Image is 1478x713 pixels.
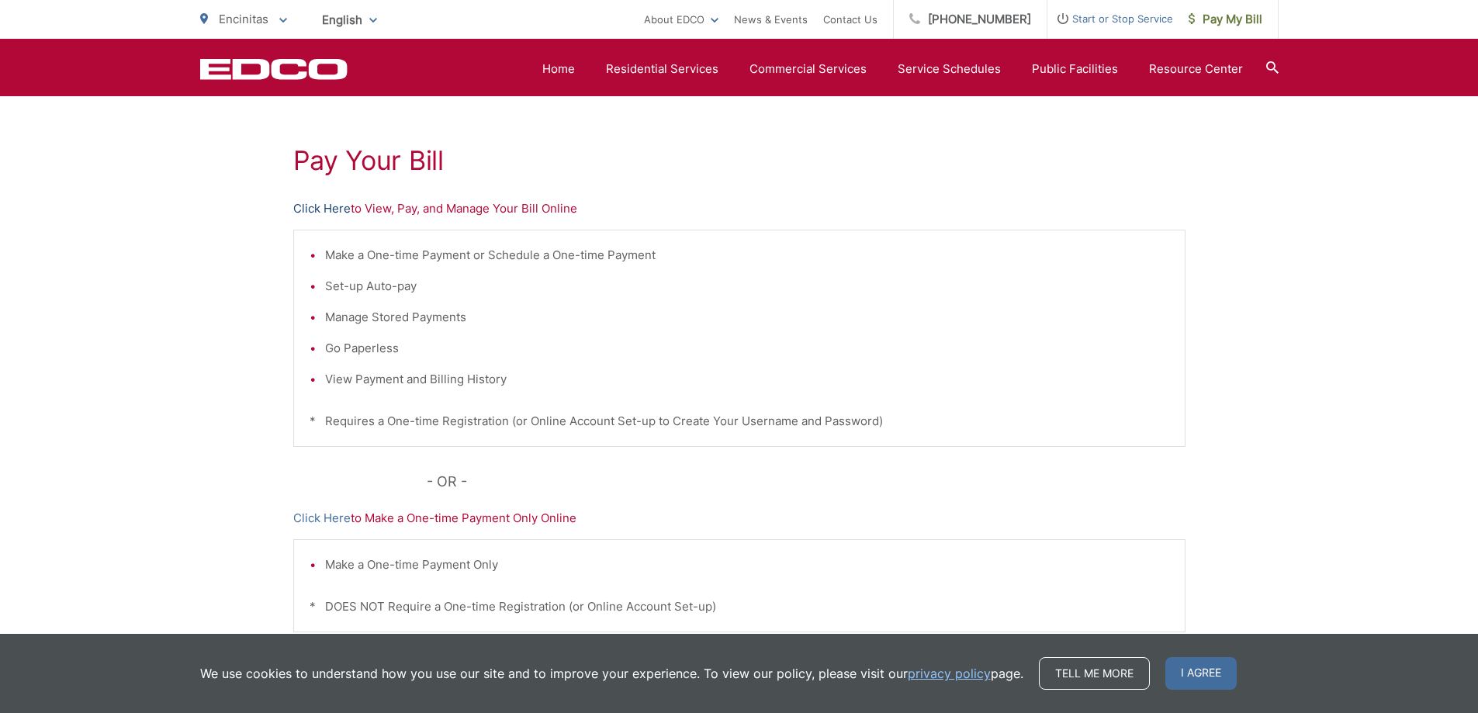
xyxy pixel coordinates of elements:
[898,60,1001,78] a: Service Schedules
[200,58,348,80] a: EDCD logo. Return to the homepage.
[310,412,1169,431] p: * Requires a One-time Registration (or Online Account Set-up to Create Your Username and Password)
[734,10,808,29] a: News & Events
[908,664,991,683] a: privacy policy
[325,339,1169,358] li: Go Paperless
[293,145,1186,176] h1: Pay Your Bill
[1032,60,1118,78] a: Public Facilities
[325,277,1169,296] li: Set-up Auto-pay
[200,664,1023,683] p: We use cookies to understand how you use our site and to improve your experience. To view our pol...
[310,597,1169,616] p: * DOES NOT Require a One-time Registration (or Online Account Set-up)
[325,308,1169,327] li: Manage Stored Payments
[749,60,867,78] a: Commercial Services
[293,199,1186,218] p: to View, Pay, and Manage Your Bill Online
[293,199,351,218] a: Click Here
[310,6,389,33] span: English
[1039,657,1150,690] a: Tell me more
[542,60,575,78] a: Home
[219,12,268,26] span: Encinitas
[325,556,1169,574] li: Make a One-time Payment Only
[293,509,351,528] a: Click Here
[644,10,718,29] a: About EDCO
[1189,10,1262,29] span: Pay My Bill
[1165,657,1237,690] span: I agree
[325,370,1169,389] li: View Payment and Billing History
[325,246,1169,265] li: Make a One-time Payment or Schedule a One-time Payment
[823,10,877,29] a: Contact Us
[293,509,1186,528] p: to Make a One-time Payment Only Online
[1149,60,1243,78] a: Resource Center
[606,60,718,78] a: Residential Services
[427,470,1186,493] p: - OR -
